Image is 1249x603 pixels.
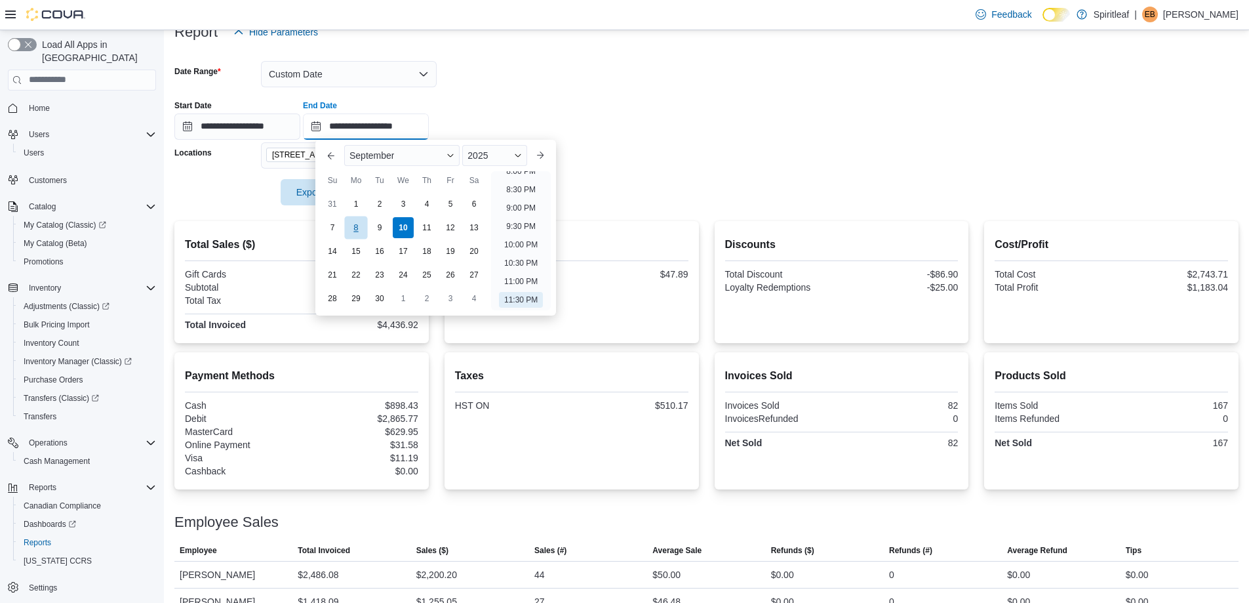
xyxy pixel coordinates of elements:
div: Cashback [185,466,299,476]
a: Inventory Manager (Classic) [18,354,137,369]
div: Total Discount [725,269,839,280]
h3: Employee Sales [174,514,279,530]
span: Inventory Manager (Classic) [18,354,156,369]
div: Fr [440,170,461,191]
div: 82 [844,400,958,411]
div: day-2 [369,194,390,215]
div: $3,926.75 [304,282,418,293]
span: [US_STATE] CCRS [24,556,92,566]
div: $0.00 [771,567,794,583]
div: 0 [1114,413,1228,424]
span: Inventory Count [18,335,156,351]
span: 578 - Spiritleaf Bridge St (Campbellford) [266,148,369,162]
button: Reports [13,533,161,552]
div: -$25.00 [844,282,958,293]
button: Catalog [24,199,61,215]
div: Su [322,170,343,191]
span: Catalog [24,199,156,215]
span: Bulk Pricing Import [18,317,156,333]
a: Transfers (Classic) [13,389,161,407]
div: $0.00 [304,466,418,476]
span: Reports [18,535,156,551]
span: Cash Management [24,456,90,467]
ul: Time [491,171,551,310]
button: Promotions [13,253,161,271]
div: day-14 [322,241,343,262]
span: Inventory [29,283,61,293]
button: Settings [3,578,161,597]
div: $2,865.77 [304,413,418,424]
div: Button. Open the month selector. September is currently selected. [344,145,460,166]
div: day-27 [464,264,485,285]
a: Settings [24,580,62,596]
div: HST ON [455,400,569,411]
div: day-8 [344,216,367,239]
a: Bulk Pricing Import [18,317,95,333]
div: 0 [889,567,894,583]
div: 0 [844,413,958,424]
span: Hide Parameters [249,26,318,39]
div: day-26 [440,264,461,285]
h2: Discounts [725,237,959,253]
div: day-19 [440,241,461,262]
span: Export [288,179,346,205]
button: Cash Management [13,452,161,470]
span: Users [18,145,156,161]
label: Start Date [174,100,212,111]
button: Catalog [3,198,161,216]
input: Dark Mode [1042,8,1070,22]
li: 11:00 PM [499,274,543,289]
div: 44 [534,567,545,583]
a: Adjustments (Classic) [18,299,115,314]
strong: Net Sold [995,438,1032,448]
div: day-4 [464,288,485,309]
h2: Payment Methods [185,368,418,384]
div: day-18 [416,241,437,262]
div: day-6 [464,194,485,215]
div: day-1 [393,288,414,309]
button: Canadian Compliance [13,497,161,515]
div: Button. Open the year selector. 2025 is currently selected. [462,145,527,166]
a: Reports [18,535,56,551]
span: Purchase Orders [24,375,83,385]
h2: Taxes [455,368,688,384]
div: day-2 [416,288,437,309]
div: $11.19 [304,453,418,463]
div: $898.43 [304,400,418,411]
span: Promotions [18,254,156,270]
span: Home [29,103,50,114]
div: day-31 [322,194,343,215]
span: Transfers (Classic) [24,393,99,404]
span: Load All Apps in [GEOGRAPHIC_DATA] [37,38,156,64]
a: Customers [24,173,72,188]
div: $4,436.92 [304,320,418,330]
a: My Catalog (Classic) [18,217,111,233]
button: Inventory [24,280,66,296]
h2: Total Sales ($) [185,237,418,253]
a: My Catalog (Beta) [18,236,92,251]
a: Dashboards [18,516,81,532]
a: Dashboards [13,515,161,533]
div: September, 2025 [321,192,486,310]
div: day-7 [322,217,343,238]
div: day-11 [416,217,437,238]
div: Cash [185,400,299,411]
div: We [393,170,414,191]
div: $2,200.20 [416,567,457,583]
a: Transfers [18,409,62,425]
div: Tu [369,170,390,191]
li: 11:30 PM [499,292,543,308]
div: Loyalty Redemptions [725,282,839,293]
span: Tips [1126,545,1141,556]
div: day-9 [369,217,390,238]
span: My Catalog (Beta) [18,236,156,251]
button: Users [3,125,161,144]
div: day-23 [369,264,390,285]
span: Catalog [29,201,56,212]
span: Users [24,148,44,158]
img: Cova [26,8,85,21]
input: Press the down key to open a popover containing a calendar. [174,114,300,140]
div: $31.58 [304,440,418,450]
div: day-4 [416,194,437,215]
